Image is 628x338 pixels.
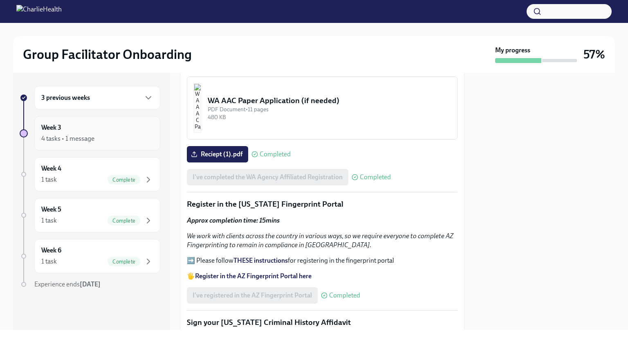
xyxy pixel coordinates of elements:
[194,83,201,133] img: WA AAC Paper Application (if needed)
[23,46,192,63] h2: Group Facilitator Onboarding
[41,257,57,266] div: 1 task
[34,280,101,288] span: Experience ends
[41,134,94,143] div: 4 tasks • 1 message
[208,95,451,106] div: WA AAC Paper Application (if needed)
[20,157,160,192] a: Week 41 taskComplete
[195,272,312,280] a: Register in the AZ Fingerprint Portal here
[360,174,391,180] span: Completed
[187,146,248,162] label: Reciept (1).pdf
[187,77,458,140] button: WA AAC Paper Application (if needed)PDF Document•11 pages480 KB
[41,205,61,214] h6: Week 5
[260,151,291,158] span: Completed
[80,280,101,288] strong: [DATE]
[233,257,288,264] a: THESE instructions
[193,150,242,158] span: Reciept (1).pdf
[329,292,360,299] span: Completed
[187,216,280,224] strong: Approx completion time: 15mins
[208,106,451,113] div: PDF Document • 11 pages
[20,116,160,151] a: Week 34 tasks • 1 message
[41,164,61,173] h6: Week 4
[187,232,453,249] em: We work with clients across the country in various ways, so we require everyone to complete AZ Fi...
[108,177,140,183] span: Complete
[208,113,451,121] div: 480 KB
[41,216,57,225] div: 1 task
[583,47,605,62] h3: 57%
[16,5,62,18] img: CharlieHealth
[41,175,57,184] div: 1 task
[34,86,160,110] div: 3 previous weeks
[495,46,530,55] strong: My progress
[41,246,61,255] h6: Week 6
[41,123,61,132] h6: Week 3
[187,256,458,265] p: ➡️ Please follow for registering in the fingerprint portal
[20,198,160,232] a: Week 51 taskComplete
[41,93,90,102] h6: 3 previous weeks
[20,239,160,273] a: Week 61 taskComplete
[187,317,458,328] p: Sign your [US_STATE] Criminal History Affidavit
[108,259,140,265] span: Complete
[187,199,458,210] p: Register in the [US_STATE] Fingerprint Portal
[187,272,458,281] p: 🖐️
[108,218,140,224] span: Complete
